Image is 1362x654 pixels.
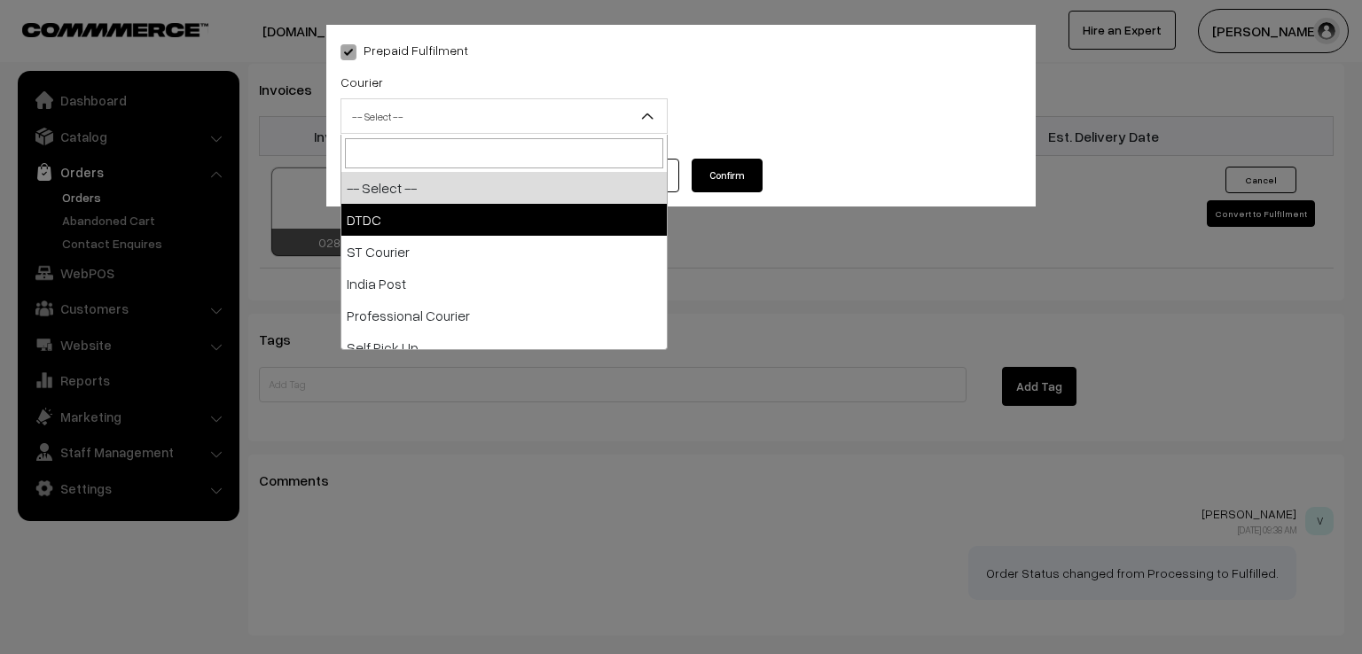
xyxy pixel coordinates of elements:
li: ST Courier [341,236,667,268]
button: Confirm [692,159,763,192]
li: DTDC [341,204,667,236]
li: India Post [341,268,667,300]
label: Courier [340,73,383,91]
label: Prepaid Fulfilment [340,41,468,59]
span: -- Select -- [340,98,668,134]
li: Professional Courier [341,300,667,331]
li: -- Select -- [341,172,667,204]
li: Self Pick Up [341,331,667,363]
span: -- Select -- [341,101,667,132]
